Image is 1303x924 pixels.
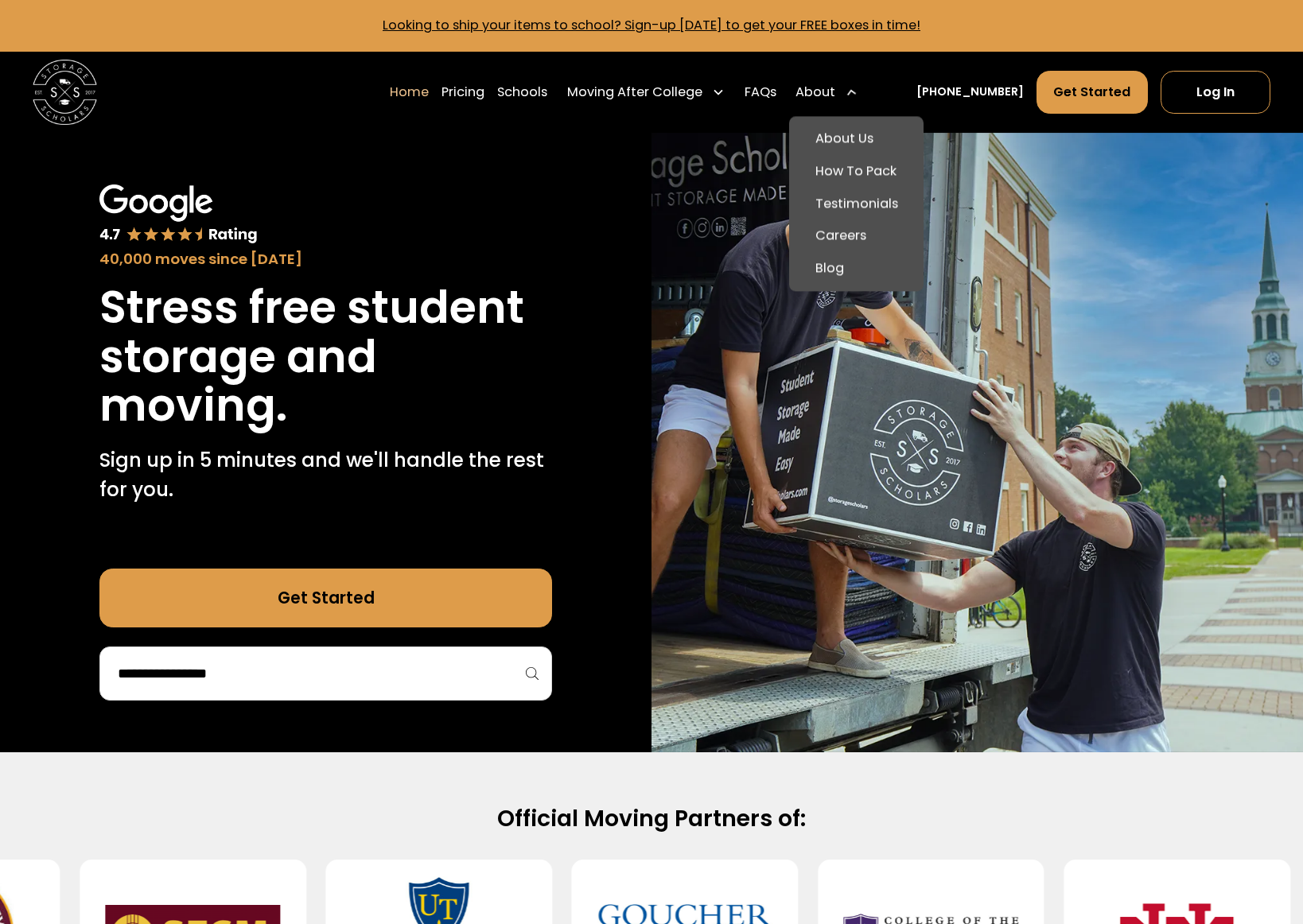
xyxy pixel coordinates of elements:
[795,83,835,102] div: About
[383,16,920,34] a: Looking to ship your items to school? Sign-up [DATE] to get your FREE boxes in time!
[497,69,547,115] a: Schools
[1037,71,1148,115] a: Get Started
[134,804,1169,833] h2: Official Moving Partners of:
[99,446,553,504] p: Sign up in 5 minutes and we'll handle the rest for you.
[33,60,97,124] img: Storage Scholars main logo
[99,184,258,245] img: Google 4.7 star rating
[441,69,484,115] a: Pricing
[795,220,917,253] a: Careers
[789,69,865,115] div: About
[390,69,429,115] a: Home
[561,69,732,115] div: Moving After College
[795,156,917,188] a: How To Pack
[745,69,776,115] a: FAQs
[99,283,553,430] h1: Stress free student storage and moving.
[795,188,917,220] a: Testimonials
[651,133,1303,752] img: Storage Scholars makes moving and storage easy.
[789,117,924,292] nav: About
[33,60,97,124] a: home
[567,83,702,102] div: Moving After College
[1161,71,1270,115] a: Log In
[795,253,917,285] a: Blog
[99,569,553,627] a: Get Started
[795,123,917,156] a: About Us
[916,83,1024,100] a: [PHONE_NUMBER]
[99,248,553,270] div: 40,000 moves since [DATE]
